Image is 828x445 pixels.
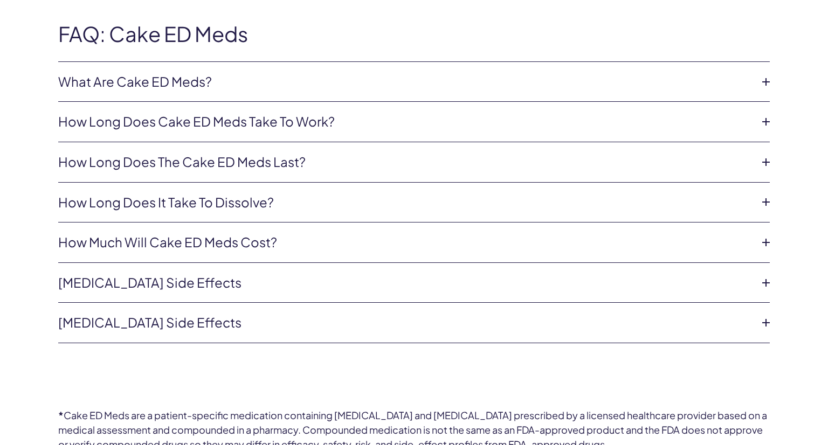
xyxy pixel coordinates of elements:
h2: FAQ: Cake ED Meds [58,23,770,45]
a: How long does Cake ED Meds take to work? [58,113,753,131]
a: [MEDICAL_DATA] Side Effects [58,314,753,332]
a: What are Cake ED Meds? [58,73,753,91]
a: How long does it take to dissolve? [58,193,753,212]
a: [MEDICAL_DATA] Side Effects [58,274,753,292]
a: How long does the Cake ED Meds last? [58,153,753,171]
a: How much will Cake ED Meds cost? [58,233,753,252]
